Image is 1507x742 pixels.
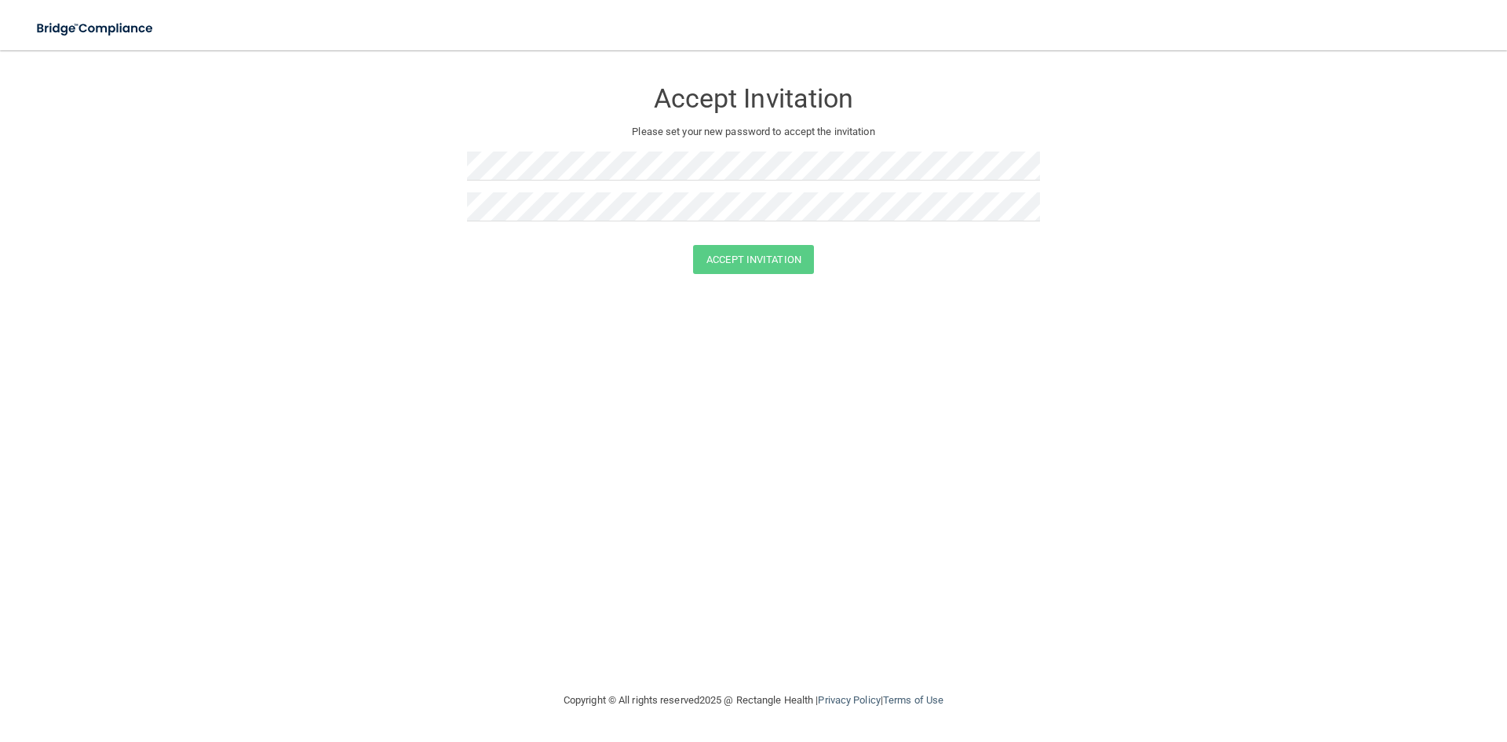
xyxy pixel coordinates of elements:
button: Accept Invitation [693,245,814,274]
a: Terms of Use [883,694,943,706]
a: Privacy Policy [818,694,880,706]
h3: Accept Invitation [467,84,1040,113]
img: bridge_compliance_login_screen.278c3ca4.svg [24,13,168,45]
p: Please set your new password to accept the invitation [479,122,1028,141]
div: Copyright © All rights reserved 2025 @ Rectangle Health | | [467,675,1040,726]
